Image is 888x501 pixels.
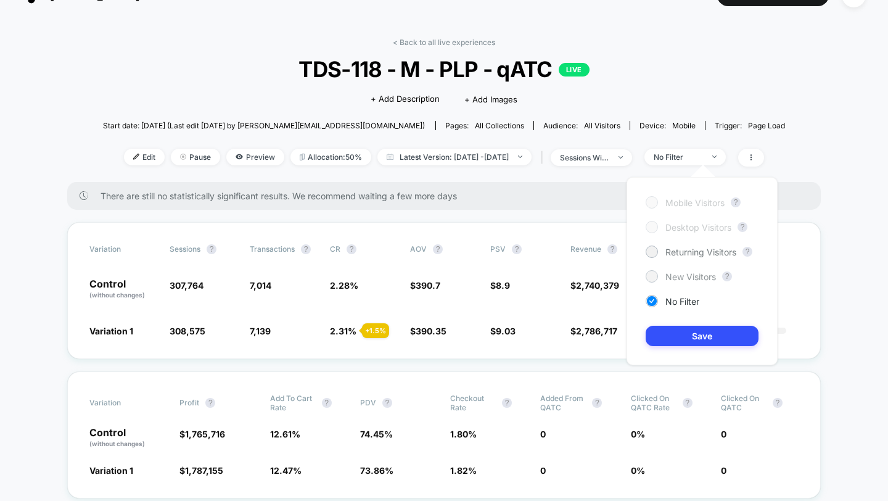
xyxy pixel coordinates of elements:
[226,149,284,165] span: Preview
[742,247,752,257] button: ?
[180,154,186,160] img: end
[410,280,440,291] span: $
[137,56,751,82] span: TDS-118 - M - PLP - qATC
[502,398,512,408] button: ?
[631,394,676,412] span: Clicked on qATC rate
[250,244,295,254] span: Transactions
[576,280,619,291] span: 2,740,379
[250,326,271,336] span: 7,139
[185,429,225,439] span: 1,765,716
[185,465,223,476] span: 1,787,155
[731,197,741,207] button: ?
[490,326,516,336] span: $
[330,326,356,336] span: 2.31 %
[270,429,300,439] span: 12.61 %
[464,94,517,104] span: + Add Images
[543,121,620,130] div: Audience:
[205,398,215,408] button: ?
[722,271,732,281] button: ?
[576,326,617,336] span: 2,786,717
[360,429,393,439] span: 74.45 %
[496,326,516,336] span: 9.03
[207,244,216,254] button: ?
[721,465,726,476] span: 0
[738,222,747,232] button: ?
[592,398,602,408] button: ?
[721,394,767,412] span: Clicked on qATC
[540,394,586,412] span: Added from qATC
[89,428,167,449] p: Control
[89,465,133,476] span: Variation 1
[496,280,510,291] span: 8.9
[179,429,225,439] span: $
[512,244,522,254] button: ?
[619,156,623,159] img: end
[250,280,271,291] span: 7,014
[171,149,220,165] span: Pause
[410,244,427,254] span: AOV
[170,244,200,254] span: Sessions
[570,326,617,336] span: $
[559,63,590,77] p: LIVE
[270,465,302,476] span: 12.47 %
[538,149,551,167] span: |
[433,244,443,254] button: ?
[89,394,157,412] span: Variation
[665,271,716,282] span: New Visitors
[490,244,506,254] span: PSV
[665,247,736,257] span: Returning Visitors
[387,154,393,160] img: calendar
[450,429,477,439] span: 1.80 %
[322,398,332,408] button: ?
[347,244,356,254] button: ?
[89,279,157,300] p: Control
[101,191,796,201] span: There are still no statistically significant results. We recommend waiting a few more days
[410,326,446,336] span: $
[179,465,223,476] span: $
[170,326,205,336] span: 308,575
[475,121,524,130] span: all collections
[570,280,619,291] span: $
[665,296,699,307] span: No Filter
[450,394,496,412] span: Checkout Rate
[654,152,703,162] div: No Filter
[89,326,133,336] span: Variation 1
[290,149,371,165] span: Allocation: 50%
[360,398,376,407] span: PDV
[607,244,617,254] button: ?
[748,121,785,130] span: Page Load
[270,394,316,412] span: Add To Cart Rate
[330,280,358,291] span: 2.28 %
[773,398,783,408] button: ?
[631,429,645,439] span: 0 %
[683,398,693,408] button: ?
[721,429,726,439] span: 0
[416,280,440,291] span: 390.7
[715,121,785,130] div: Trigger:
[665,222,731,233] span: Desktop Visitors
[124,149,165,165] span: Edit
[540,429,546,439] span: 0
[560,153,609,162] div: sessions with impression
[133,154,139,160] img: edit
[445,121,524,130] div: Pages:
[631,465,645,476] span: 0 %
[540,465,546,476] span: 0
[89,440,145,447] span: (without changes)
[300,154,305,160] img: rebalance
[170,280,203,291] span: 307,764
[377,149,532,165] span: Latest Version: [DATE] - [DATE]
[179,398,199,407] span: Profit
[382,398,392,408] button: ?
[371,93,440,106] span: + Add Description
[672,121,696,130] span: mobile
[712,155,717,158] img: end
[490,280,510,291] span: $
[450,465,477,476] span: 1.82 %
[89,244,157,254] span: Variation
[416,326,446,336] span: 390.35
[630,121,705,130] span: Device:
[103,121,425,130] span: Start date: [DATE] (Last edit [DATE] by [PERSON_NAME][EMAIL_ADDRESS][DOMAIN_NAME])
[360,465,393,476] span: 73.86 %
[518,155,522,158] img: end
